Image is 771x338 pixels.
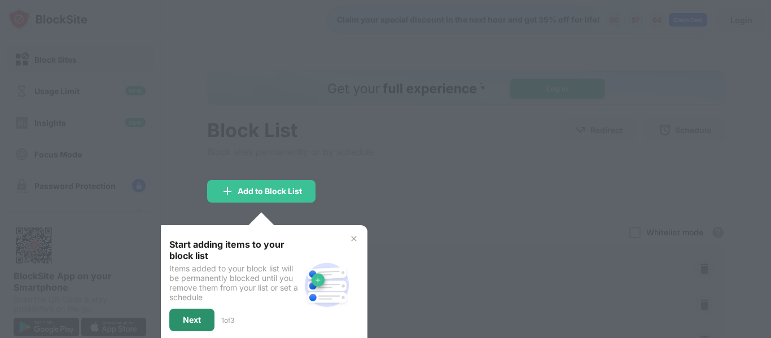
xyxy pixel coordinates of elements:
div: Start adding items to your block list [169,239,300,261]
img: block-site.svg [300,258,354,312]
div: 1 of 3 [221,316,234,324]
div: Add to Block List [238,187,302,196]
div: Items added to your block list will be permanently blocked until you remove them from your list o... [169,264,300,302]
img: x-button.svg [349,234,358,243]
div: Next [183,315,201,324]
